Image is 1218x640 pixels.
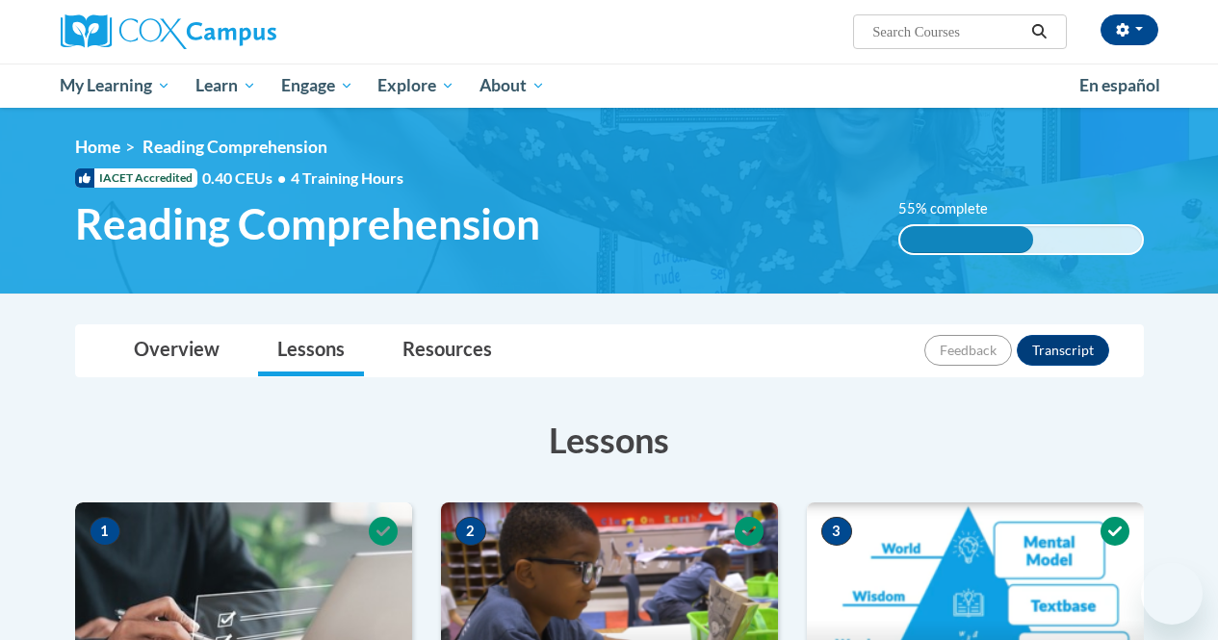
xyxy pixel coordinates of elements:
a: Learn [183,64,269,108]
iframe: Button to launch messaging window [1141,563,1203,625]
button: Transcript [1017,335,1109,366]
a: Engage [269,64,366,108]
label: 55% complete [898,198,1009,219]
span: En español [1079,75,1160,95]
input: Search Courses [870,20,1024,43]
span: 4 Training Hours [291,168,403,187]
span: 0.40 CEUs [202,167,291,189]
span: Engage [281,74,353,97]
span: 1 [90,517,120,546]
span: 2 [455,517,486,546]
a: Explore [365,64,467,108]
span: • [277,168,286,187]
a: My Learning [48,64,184,108]
button: Feedback [924,335,1012,366]
img: Cox Campus [61,14,276,49]
span: Explore [377,74,454,97]
span: My Learning [60,74,170,97]
a: Overview [115,325,239,376]
div: 55% complete [900,226,1033,253]
a: Resources [383,325,511,376]
a: Lessons [258,325,364,376]
button: Search [1024,20,1053,43]
a: Home [75,137,120,157]
span: Learn [195,74,256,97]
a: Cox Campus [61,14,407,49]
a: En español [1067,65,1173,106]
span: About [479,74,545,97]
button: Account Settings [1101,14,1158,45]
span: IACET Accredited [75,168,197,188]
a: About [467,64,557,108]
span: Reading Comprehension [143,137,327,157]
span: Reading Comprehension [75,198,540,249]
h3: Lessons [75,416,1144,464]
span: 3 [821,517,852,546]
div: Main menu [46,64,1173,108]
